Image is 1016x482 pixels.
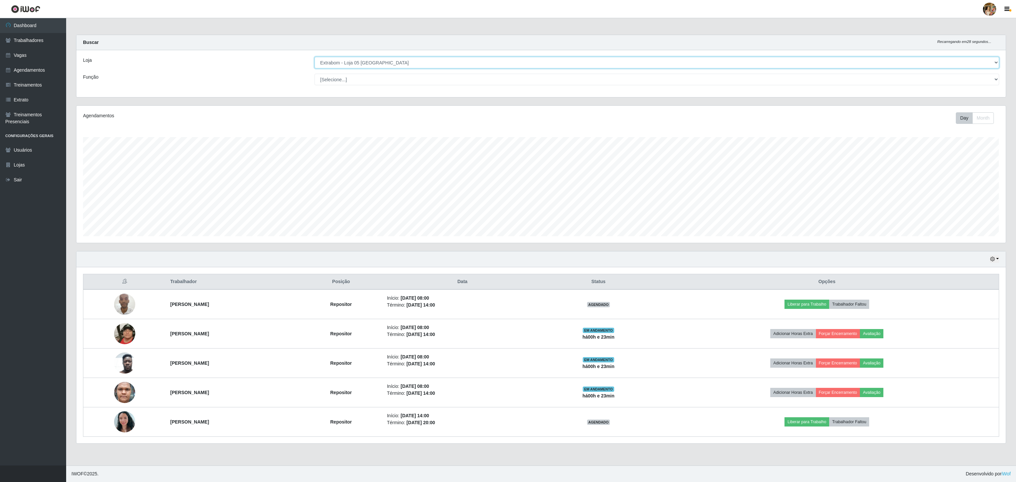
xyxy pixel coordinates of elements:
[114,409,135,435] img: 1751337464138.jpeg
[170,331,209,336] strong: [PERSON_NAME]
[937,40,991,44] i: Recarregando em 28 segundos...
[387,383,538,390] li: Início:
[401,295,429,301] time: [DATE] 08:00
[299,274,383,290] th: Posição
[956,112,999,124] div: Toolbar with button groups
[956,112,994,124] div: First group
[583,357,614,362] span: EM ANDAMENTO
[170,360,209,366] strong: [PERSON_NAME]
[582,393,614,398] strong: há 00 h e 23 min
[582,364,614,369] strong: há 00 h e 23 min
[784,300,829,309] button: Liberar para Trabalho
[83,112,459,119] div: Agendamentos
[170,302,209,307] strong: [PERSON_NAME]
[83,57,92,64] label: Loja
[401,325,429,330] time: [DATE] 08:00
[71,470,99,477] span: © 2025 .
[170,419,209,425] strong: [PERSON_NAME]
[406,420,435,425] time: [DATE] 20:00
[406,361,435,366] time: [DATE] 14:00
[587,420,610,425] span: AGENDADO
[816,358,860,368] button: Forçar Encerramento
[387,412,538,419] li: Início:
[383,274,542,290] th: Data
[406,332,435,337] time: [DATE] 14:00
[330,331,352,336] strong: Repositor
[829,417,869,426] button: Trabalhador Faltou
[166,274,299,290] th: Trabalhador
[387,419,538,426] li: Término:
[114,290,135,318] img: 1750964642219.jpeg
[83,40,99,45] strong: Buscar
[1001,471,1011,476] a: iWof
[401,384,429,389] time: [DATE] 08:00
[330,419,352,425] strong: Repositor
[387,302,538,309] li: Término:
[387,353,538,360] li: Início:
[784,417,829,426] button: Liberar para Trabalho
[860,329,883,338] button: Avaliação
[387,331,538,338] li: Término:
[114,349,135,377] img: 1752240503599.jpeg
[770,329,816,338] button: Adicionar Horas Extra
[406,390,435,396] time: [DATE] 14:00
[770,388,816,397] button: Adicionar Horas Extra
[816,388,860,397] button: Forçar Encerramento
[829,300,869,309] button: Trabalhador Faltou
[71,471,84,476] span: IWOF
[83,74,99,81] label: Função
[966,470,1011,477] span: Desenvolvido por
[587,302,610,307] span: AGENDADO
[770,358,816,368] button: Adicionar Horas Extra
[387,360,538,367] li: Término:
[542,274,655,290] th: Status
[972,112,994,124] button: Month
[387,390,538,397] li: Término:
[387,295,538,302] li: Início:
[956,112,973,124] button: Day
[860,358,883,368] button: Avaliação
[582,334,614,340] strong: há 00 h e 23 min
[583,387,614,392] span: EM ANDAMENTO
[655,274,999,290] th: Opções
[406,302,435,308] time: [DATE] 14:00
[860,388,883,397] button: Avaliação
[114,315,135,352] img: 1751663217574.jpeg
[330,390,352,395] strong: Repositor
[170,390,209,395] strong: [PERSON_NAME]
[114,371,135,414] img: 1753220579080.jpeg
[401,354,429,359] time: [DATE] 08:00
[330,302,352,307] strong: Repositor
[816,329,860,338] button: Forçar Encerramento
[330,360,352,366] strong: Repositor
[387,324,538,331] li: Início:
[401,413,429,418] time: [DATE] 14:00
[583,328,614,333] span: EM ANDAMENTO
[11,5,40,13] img: CoreUI Logo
